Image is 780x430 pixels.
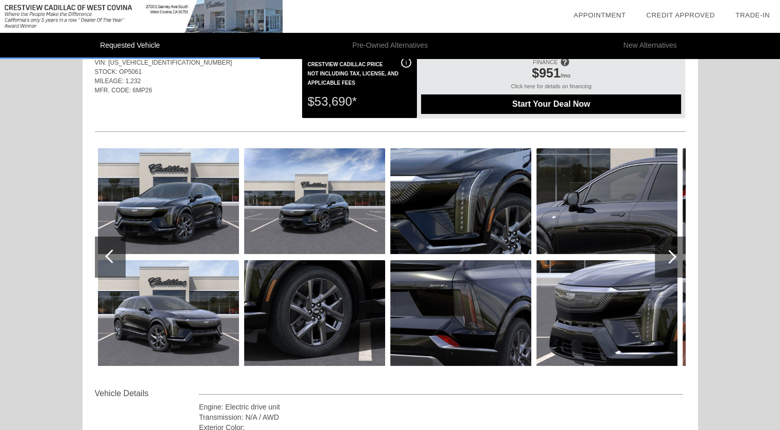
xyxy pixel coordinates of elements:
[95,87,131,94] span: MFR. CODE:
[426,66,676,83] div: /mo
[199,402,684,412] div: Engine: Electric drive unit
[98,260,239,366] img: 7.jpg
[133,87,152,94] span: 6MP26
[646,11,715,19] a: Credit Approved
[735,11,770,19] a: Trade-In
[244,260,385,366] img: 9.jpg
[573,11,626,19] a: Appointment
[532,66,561,80] span: $951
[126,77,141,85] span: 1,232
[199,412,684,422] div: Transmission: N/A / AWD
[308,88,411,115] div: $53,690*
[260,33,520,59] li: Pre-Owned Alternatives
[390,260,531,366] img: 11.jpg
[98,148,239,254] img: 6.jpg
[536,260,677,366] img: 13.jpg
[308,62,398,86] font: Crestview Cadillac Price Not Including Tax, License, and Applicable Fees
[520,33,780,59] li: New Alternatives
[390,148,531,254] img: 10.jpg
[95,101,686,118] div: Quoted on [DATE] 7:41:36 AM
[95,387,199,400] div: Vehicle Details
[95,77,124,85] span: MILEAGE:
[536,148,677,254] img: 12.jpg
[244,148,385,254] img: 8.jpg
[95,68,117,75] span: STOCK:
[434,100,668,109] span: Start Your Deal Now
[421,83,681,94] div: Click here for details on financing
[119,68,142,75] span: OP5061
